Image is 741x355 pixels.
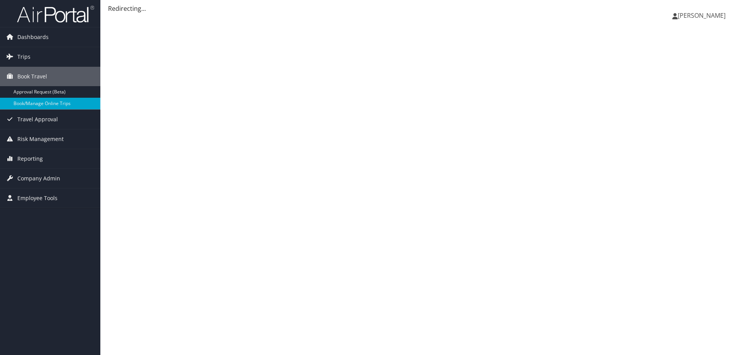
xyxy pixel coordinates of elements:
span: [PERSON_NAME] [678,11,726,20]
div: Redirecting... [108,4,733,13]
span: Risk Management [17,129,64,149]
span: Employee Tools [17,189,58,208]
span: Reporting [17,149,43,168]
span: Travel Approval [17,110,58,129]
img: airportal-logo.png [17,5,94,23]
span: Dashboards [17,27,49,47]
span: Company Admin [17,169,60,188]
span: Trips [17,47,30,66]
a: [PERSON_NAME] [672,4,733,27]
span: Book Travel [17,67,47,86]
